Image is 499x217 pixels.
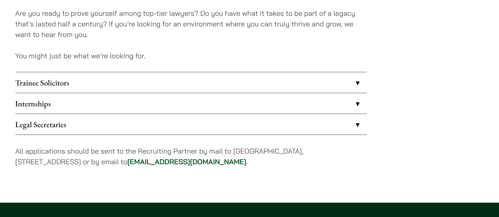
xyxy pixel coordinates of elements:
a: Internships [15,93,367,113]
a: Legal Secretaries [15,114,367,134]
p: All applications should be sent to the Recruiting Partner by mail to [GEOGRAPHIC_DATA], [STREET_A... [15,145,367,167]
p: You might just be what we’re looking for. [15,50,367,61]
p: Are you ready to prove yourself among top-tier lawyers? Do you have what it takes to be part of a... [15,8,367,40]
a: [EMAIL_ADDRESS][DOMAIN_NAME] [127,157,247,166]
a: Trainee Solicitors [15,72,367,93]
